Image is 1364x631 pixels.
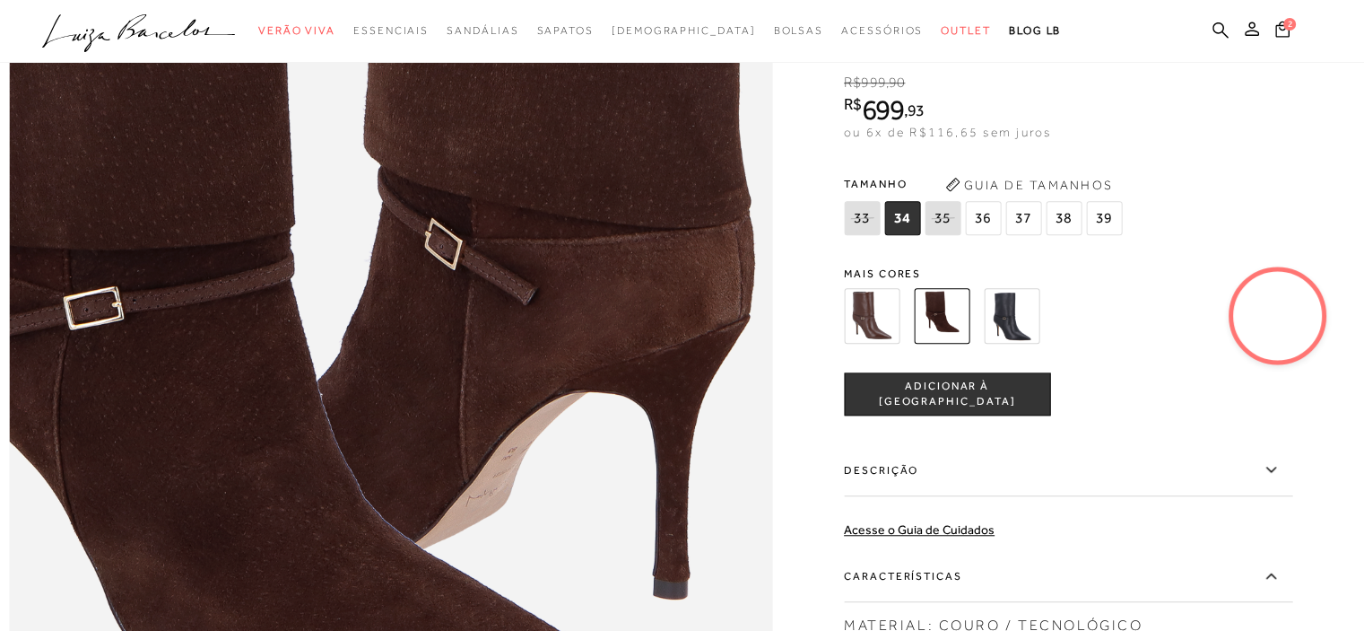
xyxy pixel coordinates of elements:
[844,550,1292,602] label: Características
[844,96,862,112] i: R$
[844,201,880,235] span: 33
[773,14,823,48] a: categoryNavScreenReaderText
[844,74,861,91] i: R$
[353,14,429,48] a: categoryNavScreenReaderText
[941,24,991,37] span: Outlet
[914,288,969,344] img: BOTA DE CANO MÉDIO EM COURO CAFÉ SOBREPOSTO DE SALTO ALTO FINO
[536,24,593,37] span: Sapatos
[844,522,995,537] a: Acesse o Guia de Cuidados
[844,125,1051,139] span: ou 6x de R$116,65 sem juros
[773,24,823,37] span: Bolsas
[1270,20,1295,44] button: 2
[925,201,960,235] span: 35
[447,24,518,37] span: Sandálias
[908,101,925,119] span: 93
[889,74,905,91] span: 90
[904,102,925,118] i: ,
[844,288,899,344] img: BOTA DE CANO MÉDIO EM COURO CAFÉ SOBREPOSTO DE SALTO ALTO FINO
[1009,24,1061,37] span: BLOG LB
[884,201,920,235] span: 34
[984,288,1039,344] img: BOTA DE CANO MÉDIO EM COURO PRETO SOBREPOSTO DE SALTO ALTO FINO
[941,14,991,48] a: categoryNavScreenReaderText
[1283,18,1296,31] span: 2
[841,14,923,48] a: categoryNavScreenReaderText
[353,24,429,37] span: Essenciais
[862,93,904,126] span: 699
[845,379,1049,410] span: ADICIONAR À [GEOGRAPHIC_DATA]
[886,74,906,91] i: ,
[939,171,1118,199] button: Guia de Tamanhos
[536,14,593,48] a: categoryNavScreenReaderText
[861,74,885,91] span: 999
[258,24,335,37] span: Verão Viva
[1046,201,1082,235] span: 38
[1086,201,1122,235] span: 39
[844,372,1050,416] button: ADICIONAR À [GEOGRAPHIC_DATA]
[844,171,1126,197] span: Tamanho
[447,14,518,48] a: categoryNavScreenReaderText
[1005,201,1041,235] span: 37
[612,14,756,48] a: noSubCategoriesText
[612,24,756,37] span: [DEMOGRAPHIC_DATA]
[258,14,335,48] a: categoryNavScreenReaderText
[844,444,1292,496] label: Descrição
[1009,14,1061,48] a: BLOG LB
[844,268,1292,279] span: Mais cores
[841,24,923,37] span: Acessórios
[965,201,1001,235] span: 36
